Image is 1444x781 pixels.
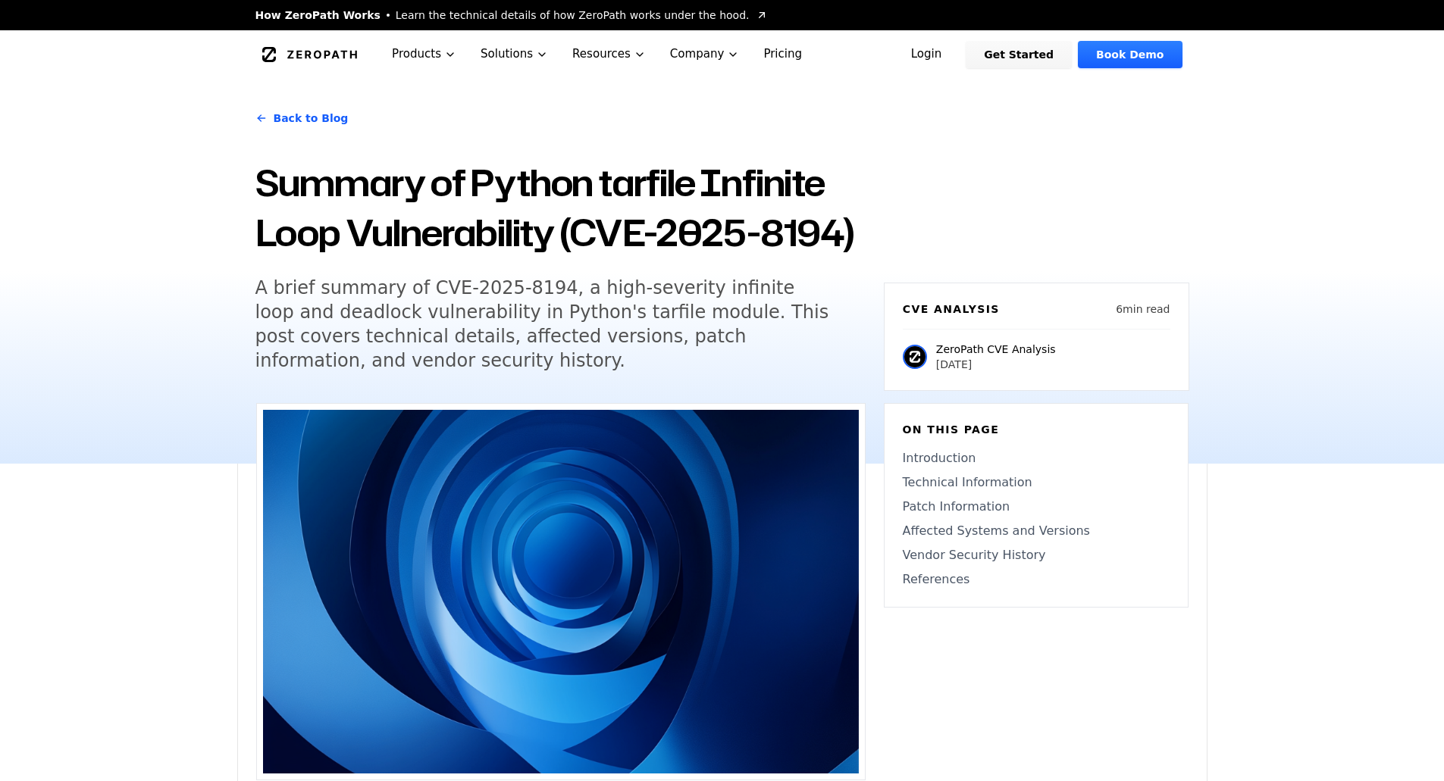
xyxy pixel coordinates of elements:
[903,449,1170,467] a: Introduction
[263,410,859,773] img: Summary of Python tarfile Infinite Loop Vulnerability (CVE-2025-8194)
[255,97,349,139] a: Back to Blog
[396,8,750,23] span: Learn the technical details of how ZeroPath works under the hood.
[468,30,560,78] button: Solutions
[903,570,1170,589] a: References
[966,41,1072,68] a: Get Started
[936,342,1056,357] p: ZeroPath CVE Analysis
[903,498,1170,516] a: Patch Information
[255,8,768,23] a: How ZeroPath WorksLearn the technical details of how ZeroPath works under the hood.
[658,30,752,78] button: Company
[903,345,927,369] img: ZeroPath CVE Analysis
[255,8,381,23] span: How ZeroPath Works
[903,301,1000,317] h6: CVE Analysis
[255,276,838,373] h5: A brief summary of CVE-2025-8194, a high-severity infinite loop and deadlock vulnerability in Pyt...
[560,30,658,78] button: Resources
[237,30,1208,78] nav: Global
[936,357,1056,372] p: [DATE]
[903,422,1170,437] h6: On this page
[903,473,1170,492] a: Technical Information
[903,546,1170,564] a: Vendor Security History
[903,522,1170,540] a: Affected Systems and Versions
[1116,301,1170,317] p: 6 min read
[255,158,866,258] h1: Summary of Python tarfile Infinite Loop Vulnerability (CVE-2025-8194)
[380,30,468,78] button: Products
[1078,41,1182,68] a: Book Demo
[893,41,960,68] a: Login
[751,30,814,78] a: Pricing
